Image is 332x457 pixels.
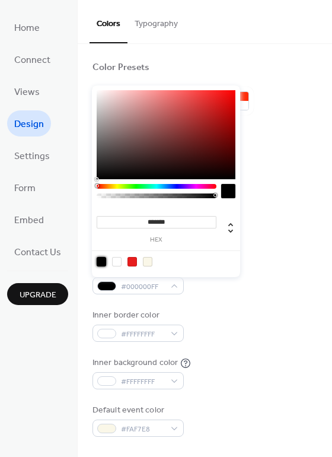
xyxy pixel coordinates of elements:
[14,83,40,102] span: Views
[7,142,57,169] a: Settings
[92,404,181,417] div: Default event color
[92,62,149,74] div: Color Presets
[97,237,216,243] label: hex
[20,289,56,302] span: Upgrade
[7,78,47,104] a: Views
[7,110,51,137] a: Design
[7,174,43,201] a: Form
[92,309,181,322] div: Inner border color
[7,239,68,265] a: Contact Us
[121,376,165,388] span: #FFFFFFFF
[14,19,40,38] span: Home
[143,257,152,266] div: rgb(250, 247, 232)
[14,115,44,134] span: Design
[7,46,58,72] a: Connect
[14,51,50,70] span: Connect
[97,257,106,266] div: rgb(0, 0, 0)
[112,257,122,266] div: rgb(255, 255, 255)
[7,207,51,233] a: Embed
[121,281,165,293] span: #000000FF
[121,423,165,436] span: #FAF7E8
[7,283,68,305] button: Upgrade
[14,211,44,230] span: Embed
[121,328,165,341] span: #FFFFFFFF
[14,179,36,198] span: Form
[14,243,61,262] span: Contact Us
[127,257,137,266] div: rgb(231, 29, 29)
[7,14,47,40] a: Home
[14,147,50,166] span: Settings
[92,357,178,369] div: Inner background color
